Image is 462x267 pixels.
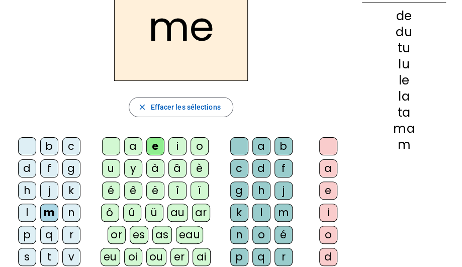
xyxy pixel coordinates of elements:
div: du [362,26,446,38]
div: au [167,204,188,222]
div: f [274,159,293,177]
div: d [252,159,270,177]
div: f [40,159,58,177]
div: n [62,204,80,222]
div: é [102,182,120,200]
div: u [102,159,120,177]
div: le [362,74,446,86]
div: ü [145,204,163,222]
div: m [40,204,58,222]
div: d [18,159,36,177]
div: v [62,248,80,266]
div: oi [124,248,142,266]
div: n [230,226,248,244]
div: g [62,159,80,177]
div: p [230,248,248,266]
div: e [319,182,337,200]
div: ô [101,204,119,222]
div: lu [362,58,446,70]
div: t [40,248,58,266]
div: ar [192,204,210,222]
div: î [168,182,187,200]
div: m [274,204,293,222]
div: b [274,137,293,155]
div: s [18,248,36,266]
div: h [252,182,270,200]
div: k [230,204,248,222]
div: ou [146,248,166,266]
div: l [252,204,270,222]
div: a [319,159,337,177]
div: ë [146,182,164,200]
div: la [362,91,446,103]
div: b [40,137,58,155]
div: c [230,159,248,177]
div: de [362,10,446,22]
div: m [362,139,446,151]
div: à [146,159,164,177]
div: o [252,226,270,244]
button: Effacer les sélections [129,97,233,117]
div: ai [193,248,211,266]
div: r [62,226,80,244]
div: é [274,226,293,244]
div: r [274,248,293,266]
div: û [123,204,141,222]
div: er [170,248,189,266]
div: l [18,204,36,222]
div: e [146,137,164,155]
div: ê [124,182,142,200]
div: ta [362,107,446,119]
div: j [274,182,293,200]
div: p [18,226,36,244]
div: d [319,248,337,266]
div: è [191,159,209,177]
div: ï [191,182,209,200]
div: ma [362,123,446,135]
div: q [252,248,270,266]
div: g [230,182,248,200]
div: eau [176,226,204,244]
div: k [62,182,80,200]
div: as [152,226,172,244]
div: es [130,226,148,244]
div: a [124,137,142,155]
div: h [18,182,36,200]
div: i [168,137,187,155]
div: i [319,204,337,222]
div: c [62,137,80,155]
div: o [191,137,209,155]
div: o [319,226,337,244]
div: or [108,226,126,244]
mat-icon: close [137,103,146,112]
div: j [40,182,58,200]
div: y [124,159,142,177]
div: a [252,137,270,155]
div: q [40,226,58,244]
div: â [168,159,187,177]
div: eu [101,248,120,266]
span: Effacer les sélections [150,101,220,113]
div: tu [362,42,446,54]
